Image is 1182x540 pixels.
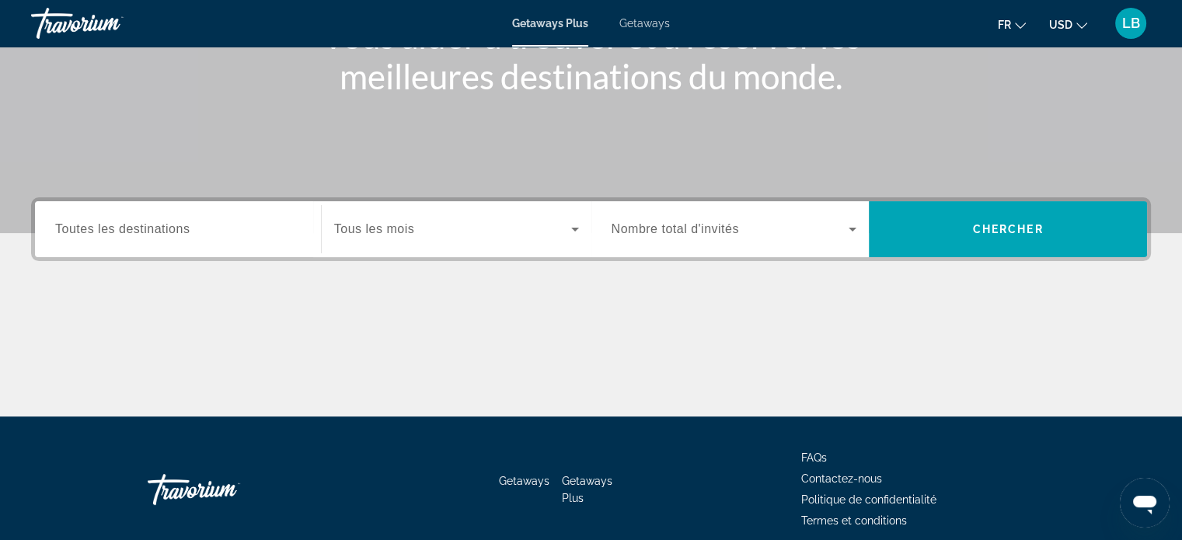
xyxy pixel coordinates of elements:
a: FAQs [801,451,827,464]
a: Getaways Plus [562,475,612,504]
span: fr [998,19,1011,31]
button: Search [869,201,1147,257]
a: Getaways [619,17,670,30]
button: Change language [998,13,1026,36]
span: LB [1122,16,1140,31]
span: Nombre total d'invités [612,222,739,235]
button: User Menu [1111,7,1151,40]
h1: Vous aider à trouver et à réserver les meilleures destinations du monde. [300,16,883,96]
span: USD [1049,19,1072,31]
div: Search widget [35,201,1147,257]
span: Chercher [973,223,1044,235]
a: Contactez-nous [801,472,882,485]
a: Travorium [31,3,187,44]
span: Toutes les destinations [55,222,190,235]
a: Getaways [499,475,549,487]
input: Select destination [55,221,301,239]
button: Change currency [1049,13,1087,36]
a: Termes et conditions [801,514,907,527]
iframe: Bouton de lancement de la fenêtre de messagerie [1120,478,1170,528]
a: Go Home [148,466,303,513]
span: Tous les mois [334,222,414,235]
a: Politique de confidentialité [801,493,936,506]
a: Getaways Plus [512,17,588,30]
